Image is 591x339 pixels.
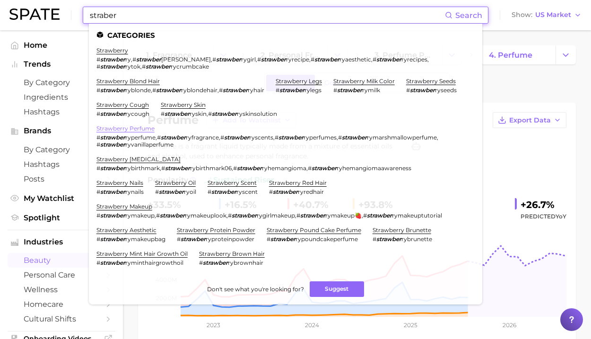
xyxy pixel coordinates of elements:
span: Home [24,41,99,50]
em: strawber [136,56,161,63]
span: # [96,259,100,266]
em: strawber [160,212,185,219]
a: strawberry seeds [406,78,456,85]
span: # [233,165,237,172]
a: strawberry brown hair [199,250,265,257]
span: # [96,63,100,70]
span: # [161,110,165,117]
button: Trends [8,57,115,71]
span: # [275,134,278,141]
a: strawberry scent [208,179,257,186]
div: , , , [96,165,411,172]
span: # [96,141,100,148]
span: ryperfumes [304,134,337,141]
span: ryrecipe [286,56,309,63]
em: strawber [181,235,206,243]
a: strawberry mint hair growth oil [96,250,188,257]
em: strawber [100,110,125,117]
span: rymakeupbag [125,235,165,243]
em: strawber [367,212,392,219]
span: Export Data [509,116,551,124]
a: 4. perfume [481,45,556,64]
span: US Market [535,12,571,17]
span: [PERSON_NAME] [161,56,211,63]
span: # [212,56,216,63]
span: # [132,56,136,63]
span: # [96,165,100,172]
em: strawber [146,63,171,70]
span: ryvanillaperfume [125,141,174,148]
em: strawber [100,165,125,172]
span: beauty [24,256,99,265]
span: wellness [24,285,99,294]
span: # [156,212,160,219]
span: # [96,212,100,219]
a: strawberry blond hair [96,78,160,85]
span: ryhair [248,87,264,94]
em: strawber [165,165,190,172]
a: beauty [8,253,115,268]
a: by Category [8,75,115,90]
a: strawberry aesthetic [96,226,156,234]
a: strawberry skin [161,101,206,108]
div: , , , , , , , [96,56,463,70]
span: ryoil [184,188,196,195]
a: strawberry nails [96,179,143,186]
span: ryrecipes [401,56,427,63]
span: rymakeuptutorial [392,212,442,219]
tspan: 2026 [503,322,516,329]
span: rybrownhair [228,259,263,266]
em: strawber [314,56,339,63]
span: # [257,56,261,63]
tspan: 2024 [305,322,319,329]
span: # [333,87,337,94]
a: strawberry perfume [96,125,155,132]
span: # [161,165,165,172]
span: by Category [24,78,99,87]
span: # [96,188,100,195]
em: strawber [100,56,125,63]
span: # [296,212,300,219]
span: # [373,56,376,63]
span: ryscents [249,134,273,141]
span: rytok [125,63,140,70]
em: strawber [165,110,190,117]
em: strawber [100,188,125,195]
a: strawberry red hair [269,179,327,186]
div: , , , , [96,212,442,219]
span: # [311,56,314,63]
div: , [161,110,277,117]
span: ryskin [190,110,207,117]
tspan: 2023 [207,322,220,329]
span: rymakeup🍓 [325,212,362,219]
span: rygirlmakeup [257,212,295,219]
em: strawber [161,134,186,141]
span: # [142,63,146,70]
em: strawber [342,134,367,141]
span: ryminthairgrowthoil [125,259,183,266]
em: strawber [337,87,362,94]
em: strawber [100,63,125,70]
a: Home [8,38,115,52]
span: # [208,110,212,117]
span: # [308,165,312,172]
span: Industries [24,238,99,246]
em: strawber [100,134,125,141]
span: rypoundcakeperfume [295,235,358,243]
a: strawberry [MEDICAL_DATA] [96,156,181,163]
span: rymarshmallowperfume [367,134,437,141]
a: wellness [8,282,115,297]
span: Search [455,11,482,20]
em: strawber [100,141,125,148]
span: Don't see what you're looking for? [207,286,304,293]
em: strawber [300,212,325,219]
em: strawber [223,87,248,94]
div: +26.7% [521,197,566,212]
span: My Watchlist [24,194,99,203]
span: # [96,134,100,141]
span: Ingredients [24,93,99,102]
button: Brands [8,124,115,138]
span: rycough [125,110,149,117]
a: strawberry cough [96,101,149,108]
span: Show [512,12,532,17]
